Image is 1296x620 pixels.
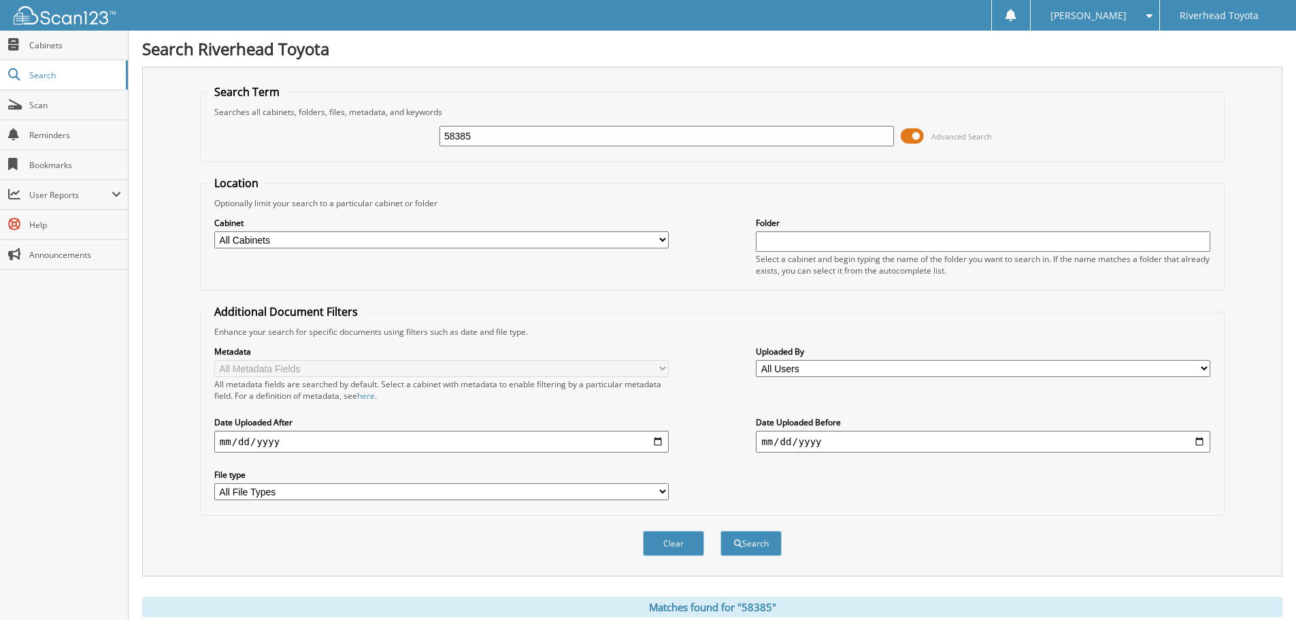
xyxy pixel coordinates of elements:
[29,159,121,171] span: Bookmarks
[14,6,116,25] img: scan123-logo-white.svg
[214,378,669,402] div: All metadata fields are searched by default. Select a cabinet with metadata to enable filtering b...
[29,249,121,261] span: Announcements
[207,106,1217,118] div: Searches all cabinets, folders, files, metadata, and keywords
[29,219,121,231] span: Help
[207,176,265,191] legend: Location
[756,346,1210,357] label: Uploaded By
[214,469,669,480] label: File type
[756,417,1210,428] label: Date Uploaded Before
[214,431,669,453] input: start
[207,304,365,319] legend: Additional Document Filters
[214,217,669,229] label: Cabinet
[207,326,1217,338] div: Enhance your search for specific documents using filters such as date and file type.
[29,189,112,201] span: User Reports
[357,390,375,402] a: here
[142,37,1282,60] h1: Search Riverhead Toyota
[643,531,704,556] button: Clear
[29,129,121,141] span: Reminders
[756,431,1210,453] input: end
[207,84,286,99] legend: Search Term
[1180,12,1259,20] span: Riverhead Toyota
[931,131,992,142] span: Advanced Search
[29,69,119,81] span: Search
[720,531,782,556] button: Search
[207,197,1217,209] div: Optionally limit your search to a particular cabinet or folder
[756,253,1210,276] div: Select a cabinet and begin typing the name of the folder you want to search in. If the name match...
[756,217,1210,229] label: Folder
[29,39,121,51] span: Cabinets
[1050,12,1127,20] span: [PERSON_NAME]
[214,346,669,357] label: Metadata
[142,597,1282,617] div: Matches found for "58385"
[29,99,121,111] span: Scan
[214,417,669,428] label: Date Uploaded After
